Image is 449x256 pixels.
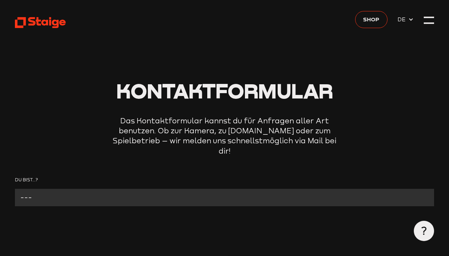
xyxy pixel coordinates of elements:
span: DE [397,15,408,24]
p: Das Kontaktformular kannst du für Anfragen aller Art benutzen. Ob zur Kamera, zu [DOMAIN_NAME] od... [109,116,340,156]
a: Shop [355,11,387,28]
label: Du bist...? [15,176,434,183]
span: Shop [363,15,379,24]
span: Kontaktformular [116,78,333,103]
form: Contact form [15,176,434,206]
